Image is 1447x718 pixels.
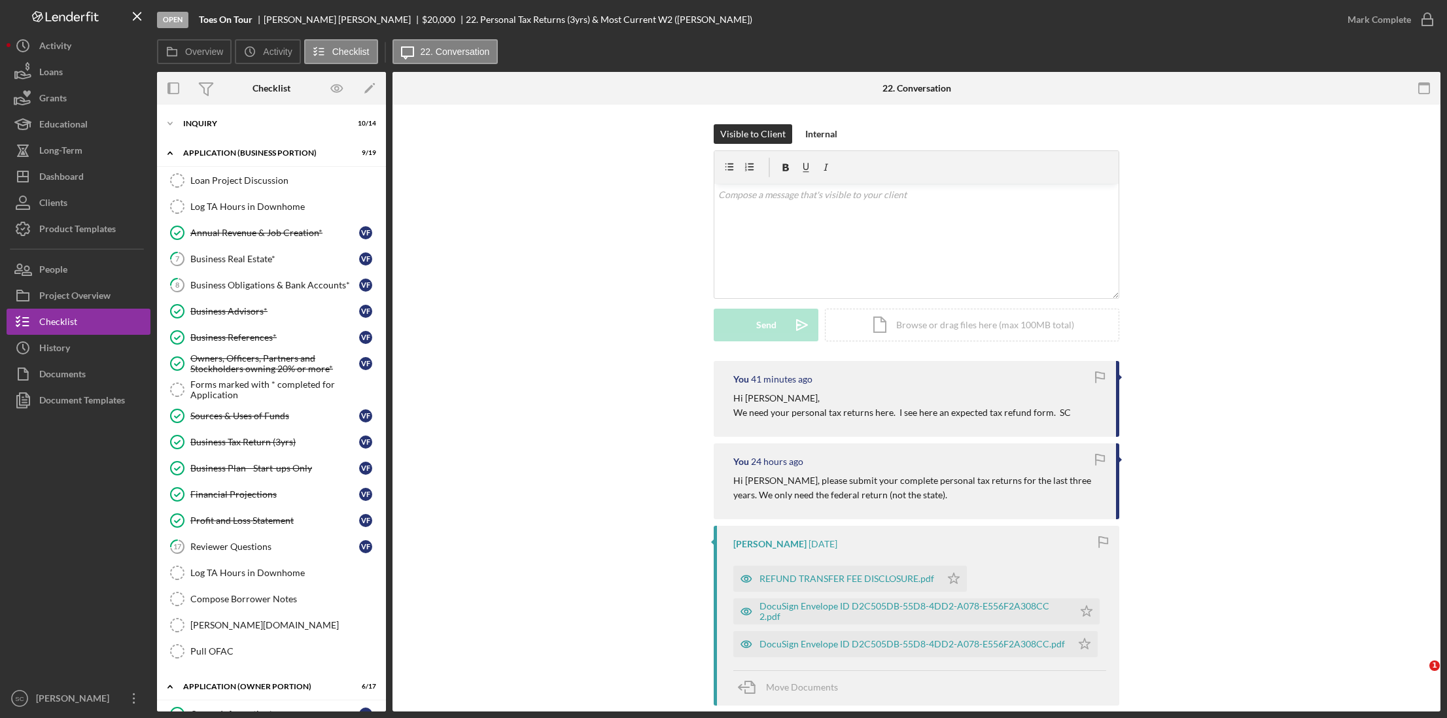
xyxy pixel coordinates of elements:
[421,46,490,57] label: 22. Conversation
[733,539,807,549] div: [PERSON_NAME]
[304,39,378,64] button: Checklist
[15,695,24,702] text: SC
[39,256,67,286] div: People
[39,190,67,219] div: Clients
[175,254,180,263] tspan: 7
[359,409,372,422] div: V F
[190,280,359,290] div: Business Obligations & Bank Accounts*
[39,33,71,62] div: Activity
[157,12,188,28] div: Open
[164,507,379,534] a: Profit and Loss StatementVF
[164,272,379,298] a: 8Business Obligations & Bank Accounts*VF
[720,124,786,144] div: Visible to Client
[7,111,150,137] button: Educational
[7,33,150,59] button: Activity
[190,228,359,238] div: Annual Revenue & Job Creation*
[39,59,63,88] div: Loans
[882,83,951,94] div: 22. Conversation
[39,335,70,364] div: History
[359,305,372,318] div: V F
[733,566,967,592] button: REFUND TRANSFER FEE DISCLOSURE.pdf
[751,374,812,385] time: 2025-09-30 18:32
[7,137,150,163] button: Long-Term
[164,246,379,272] a: 7Business Real Estate*VF
[7,85,150,111] button: Grants
[190,332,359,343] div: Business References*
[766,681,838,692] span: Move Documents
[359,252,372,265] div: V F
[751,456,803,467] time: 2025-09-29 18:49
[759,639,1065,649] div: DocuSign Envelope ID D2C505DB-55D8-4DD2-A078-E556F2A308CC.pdf
[264,14,422,25] div: [PERSON_NAME] [PERSON_NAME]
[332,46,370,57] label: Checklist
[7,282,150,309] a: Project Overview
[353,149,376,157] div: 9 / 19
[190,541,359,552] div: Reviewer Questions
[164,298,379,324] a: Business Advisors*VF
[183,683,343,691] div: APPLICATION (OWNER PORTION)
[733,405,1071,420] p: We need your personal tax returns here. I see here an expected tax refund form. SC
[253,83,290,94] div: Checklist
[190,175,379,186] div: Loan Project Discussion
[164,429,379,455] a: Business Tax Return (3yrs)VF
[353,120,376,128] div: 10 / 14
[164,167,379,194] a: Loan Project Discussion
[733,391,1071,405] p: Hi [PERSON_NAME],
[392,39,498,64] button: 22. Conversation
[733,456,749,467] div: You
[359,331,372,344] div: V F
[190,437,359,447] div: Business Tax Return (3yrs)
[190,306,359,316] div: Business Advisors*
[7,190,150,216] button: Clients
[359,436,372,449] div: V F
[7,309,150,335] button: Checklist
[359,226,372,239] div: V F
[190,201,379,212] div: Log TA Hours in Downhome
[799,124,844,144] button: Internal
[190,489,359,500] div: Financial Projections
[7,256,150,282] a: People
[263,46,292,57] label: Activity
[39,85,67,114] div: Grants
[7,59,150,85] button: Loans
[235,39,300,64] button: Activity
[809,539,837,549] time: 2025-09-29 17:39
[39,387,125,417] div: Document Templates
[39,282,111,312] div: Project Overview
[733,374,749,385] div: You
[164,403,379,429] a: Sources & Uses of FundsVF
[164,324,379,350] a: Business References*VF
[733,473,1103,503] p: Hi [PERSON_NAME], please submit your complete personal tax returns for the last three years. We o...
[359,279,372,292] div: V F
[164,612,379,638] a: [PERSON_NAME][DOMAIN_NAME]
[359,540,372,553] div: V F
[190,568,379,578] div: Log TA Hours in Downhome
[1403,660,1434,692] iframe: Intercom live chat
[164,377,379,403] a: Forms marked with * completed for Application
[164,220,379,246] a: Annual Revenue & Job Creation*VF
[190,379,379,400] div: Forms marked with * completed for Application
[199,14,253,25] b: Toes On Tour
[157,39,232,64] button: Overview
[756,309,776,341] div: Send
[733,631,1098,657] button: DocuSign Envelope ID D2C505DB-55D8-4DD2-A078-E556F2A308CC.pdf
[359,514,372,527] div: V F
[190,515,359,526] div: Profit and Loss Statement
[805,124,837,144] div: Internal
[190,463,359,473] div: Business Plan - Start-ups Only
[190,620,379,630] div: [PERSON_NAME][DOMAIN_NAME]
[39,216,116,245] div: Product Templates
[190,254,359,264] div: Business Real Estate*
[39,137,82,167] div: Long-Term
[39,361,86,390] div: Documents
[1334,7,1440,33] button: Mark Complete
[39,111,88,141] div: Educational
[359,488,372,501] div: V F
[183,149,343,157] div: APPLICATION (BUSINESS PORTION)
[714,124,792,144] button: Visible to Client
[190,411,359,421] div: Sources & Uses of Funds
